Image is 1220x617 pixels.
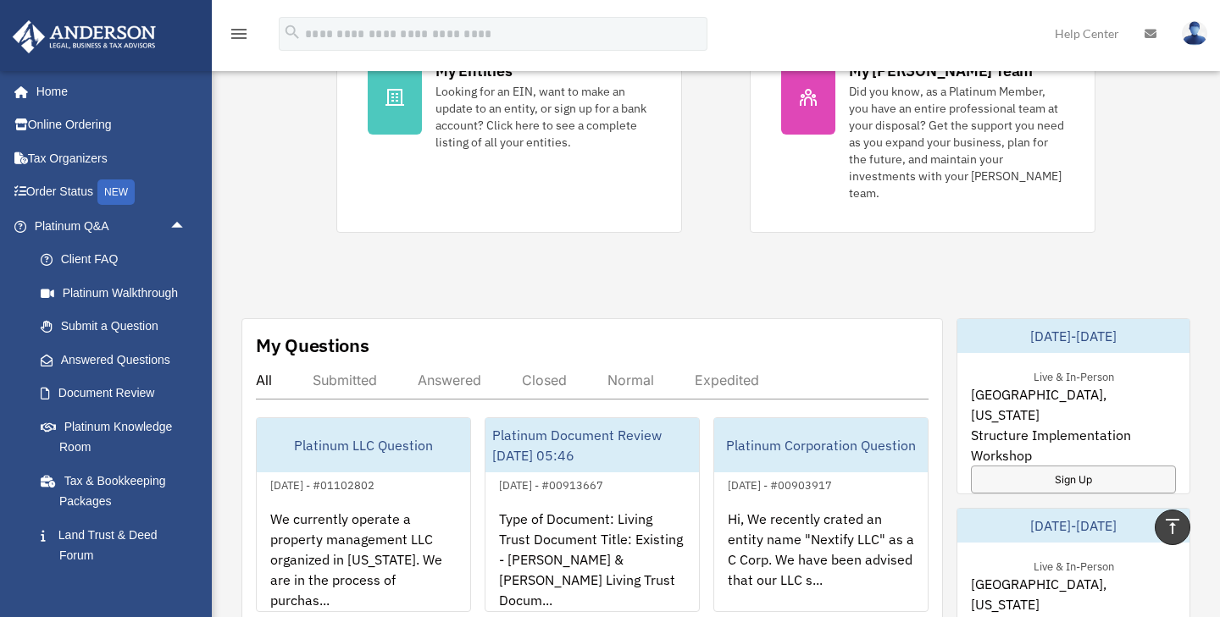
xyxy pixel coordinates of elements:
[256,417,471,612] a: Platinum LLC Question[DATE] - #01102802We currently operate a property management LLC organized i...
[24,518,212,572] a: Land Trust & Deed Forum
[24,310,212,344] a: Submit a Question
[957,509,1189,543] div: [DATE]-[DATE]
[257,475,388,493] div: [DATE] - #01102802
[750,29,1095,233] a: My [PERSON_NAME] Team Did you know, as a Platinum Member, you have an entire professional team at...
[607,372,654,388] div: Normal
[12,175,212,210] a: Order StatusNEW
[229,30,249,44] a: menu
[1162,516,1183,537] i: vertical_align_top
[336,29,682,233] a: My Entities Looking for an EIN, want to make an update to an entity, or sign up for a bank accoun...
[485,418,699,472] div: Platinum Document Review [DATE] 05:46
[24,276,212,310] a: Platinum Walkthrough
[695,372,759,388] div: Expedited
[97,179,135,205] div: NEW
[24,343,212,377] a: Answered Questions
[24,410,212,464] a: Platinum Knowledge Room
[12,141,212,175] a: Tax Organizers
[435,83,651,151] div: Looking for an EIN, want to make an update to an entity, or sign up for a bank account? Click her...
[714,418,928,472] div: Platinum Corporation Question
[257,418,470,472] div: Platinum LLC Question
[12,209,212,243] a: Platinum Q&Aarrow_drop_up
[256,333,369,358] div: My Questions
[12,74,203,108] a: Home
[1182,21,1207,46] img: User Pic
[313,372,377,388] div: Submitted
[971,574,1176,614] span: [GEOGRAPHIC_DATA], [US_STATE]
[283,23,302,41] i: search
[849,83,1064,201] div: Did you know, as a Platinum Member, you have an entire professional team at your disposal? Get th...
[485,475,617,493] div: [DATE] - #00913667
[24,243,212,277] a: Client FAQ
[169,209,203,244] span: arrow_drop_up
[971,425,1176,466] span: Structure Implementation Workshop
[256,372,272,388] div: All
[8,20,161,53] img: Anderson Advisors Platinum Portal
[24,464,212,518] a: Tax & Bookkeeping Packages
[971,466,1176,493] a: Sign Up
[522,372,567,388] div: Closed
[713,417,929,612] a: Platinum Corporation Question[DATE] - #00903917Hi, We recently crated an entity name "Nextify LLC...
[971,384,1176,425] span: [GEOGRAPHIC_DATA], [US_STATE]
[1020,366,1128,384] div: Live & In-Person
[12,108,212,142] a: Online Ordering
[418,372,481,388] div: Answered
[957,319,1189,353] div: [DATE]-[DATE]
[24,377,212,410] a: Document Review
[714,475,846,493] div: [DATE] - #00903917
[1155,510,1190,545] a: vertical_align_top
[485,417,700,612] a: Platinum Document Review [DATE] 05:46[DATE] - #00913667Type of Document: Living Trust Document Ti...
[229,24,249,44] i: menu
[1020,556,1128,574] div: Live & In-Person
